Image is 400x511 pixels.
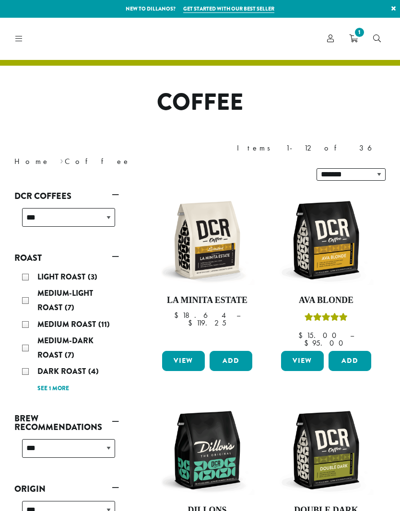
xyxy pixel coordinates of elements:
[37,319,98,330] span: Medium Roast
[14,250,119,266] a: Roast
[210,351,252,371] button: Add
[162,351,205,371] a: View
[160,403,255,498] img: DCR-12oz-Dillons-Stock-scaled.png
[305,312,348,326] div: Rated 5.00 out of 5
[37,366,88,377] span: Dark Roast
[14,156,50,166] a: Home
[160,295,255,306] h4: La Minita Estate
[14,156,186,167] nav: Breadcrumb
[14,188,119,204] a: DCR Coffees
[350,330,354,340] span: –
[304,338,312,348] span: $
[237,142,386,154] div: Items 1-12 of 36
[329,351,371,371] button: Add
[98,319,110,330] span: (11)
[37,335,94,360] span: Medium-Dark Roast
[279,403,374,498] img: DCR-12oz-Double-Dark-Stock-scaled.png
[174,310,182,320] span: $
[37,384,69,394] a: See 1 more
[236,310,240,320] span: –
[14,266,119,399] div: Roast
[298,330,341,340] bdi: 15.00
[7,89,393,116] h1: Coffee
[353,26,366,39] span: 1
[279,295,374,306] h4: Ava Blonde
[37,271,88,282] span: Light Roast
[65,349,74,360] span: (7)
[37,288,93,313] span: Medium-Light Roast
[279,193,374,347] a: Ava BlondeRated 5.00 out of 5
[174,310,227,320] bdi: 18.64
[14,481,119,497] a: Origin
[160,193,255,288] img: DCR-12oz-La-Minita-Estate-Stock-scaled.png
[304,338,348,348] bdi: 95.00
[279,193,374,288] img: DCR-12oz-Ava-Blonde-Stock-scaled.png
[183,5,274,13] a: Get started with our best seller
[365,31,388,46] a: Search
[14,204,119,238] div: DCR Coffees
[88,366,99,377] span: (4)
[188,318,196,328] span: $
[65,302,74,313] span: (7)
[88,271,97,282] span: (3)
[14,410,119,435] a: Brew Recommendations
[60,152,63,167] span: ›
[160,193,255,347] a: La Minita Estate
[14,435,119,469] div: Brew Recommendations
[281,351,324,371] a: View
[298,330,306,340] span: $
[188,318,226,328] bdi: 119.25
